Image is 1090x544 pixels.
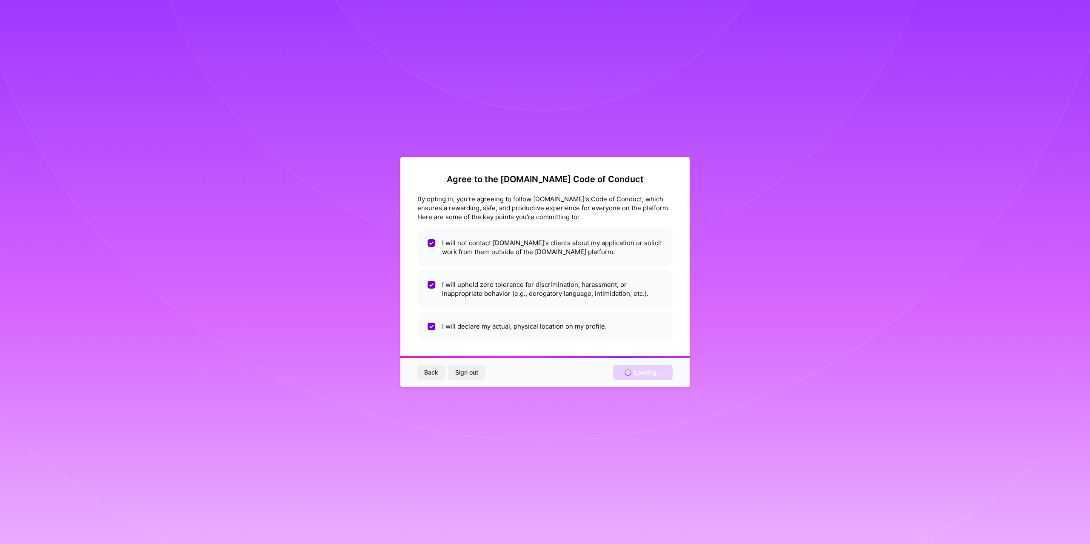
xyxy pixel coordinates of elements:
button: Back [417,365,445,380]
button: Sign out [448,365,485,380]
span: Back [424,368,438,377]
div: By opting in, you're agreeing to follow [DOMAIN_NAME]'s Code of Conduct, which ensures a rewardin... [417,195,673,221]
li: I will declare my actual, physical location on my profile. [417,312,673,341]
li: I will uphold zero tolerance for discrimination, harassment, or inappropriate behavior (e.g., der... [417,270,673,308]
h2: Agree to the [DOMAIN_NAME] Code of Conduct [417,174,673,184]
li: I will not contact [DOMAIN_NAME]'s clients about my application or solicit work from them outside... [417,228,673,266]
span: Sign out [455,368,478,377]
